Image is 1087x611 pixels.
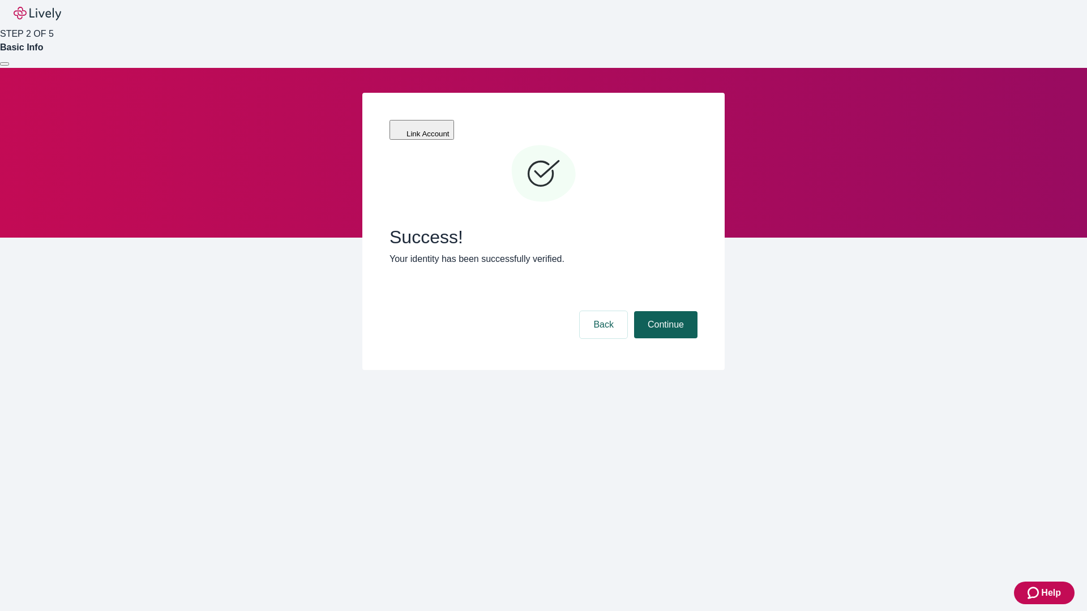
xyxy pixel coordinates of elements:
button: Continue [634,311,697,338]
svg: Checkmark icon [510,140,577,208]
button: Zendesk support iconHelp [1014,582,1075,604]
span: Help [1041,586,1061,600]
img: Lively [14,7,61,20]
button: Back [580,311,627,338]
svg: Zendesk support icon [1028,586,1041,600]
p: Your identity has been successfully verified. [390,252,697,266]
button: Link Account [390,120,454,140]
span: Success! [390,226,697,248]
